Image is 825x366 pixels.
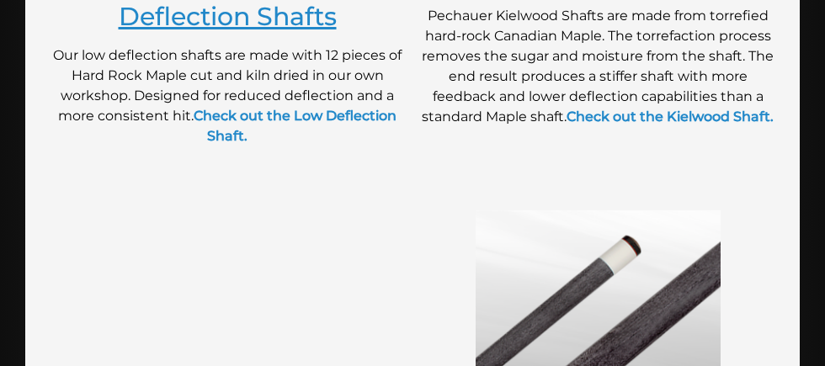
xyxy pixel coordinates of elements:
p: Pechauer Kielwood Shafts are made from torrefied hard-rock Canadian Maple. The torrefaction proce... [421,6,774,127]
a: Check out the Low Deflection Shaft. [194,108,397,144]
a: Check out the Kielwood Shaft. [567,109,774,125]
p: Our low deflection shafts are made with 12 pieces of Hard Rock Maple cut and kiln dried in our ow... [51,45,404,146]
